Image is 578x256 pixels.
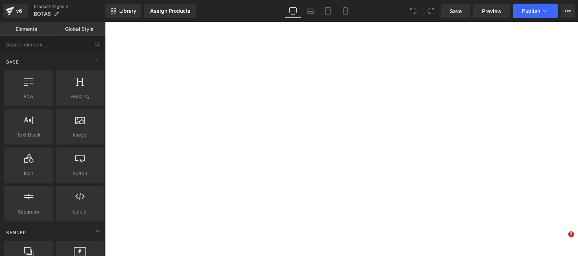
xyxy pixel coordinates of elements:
[7,93,51,100] span: Row
[34,11,51,17] span: BOTAS
[53,22,105,36] a: Global Style
[58,93,102,100] span: Heading
[522,8,540,14] span: Publish
[7,170,51,177] span: Icon
[553,231,571,249] iframe: Intercom live chat
[284,4,302,18] a: Desktop
[5,58,20,65] span: Base
[150,8,190,14] div: Assign Products
[119,8,136,14] span: Library
[473,4,510,18] a: Preview
[513,4,558,18] button: Publish
[7,208,51,216] span: Separator
[450,7,462,15] span: Save
[5,229,27,236] span: Banner
[561,4,575,18] button: More
[105,4,141,18] a: New Library
[58,170,102,177] span: Button
[319,4,337,18] a: Tablet
[58,131,102,139] span: Image
[3,4,28,18] a: v6
[302,4,319,18] a: Laptop
[15,6,24,16] div: v6
[406,4,421,18] button: Undo
[58,208,102,216] span: Liquid
[34,4,105,9] a: Product Pages
[568,231,574,237] span: 2
[482,7,502,15] span: Preview
[7,131,51,139] span: Text Block
[337,4,354,18] a: Mobile
[424,4,438,18] button: Redo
